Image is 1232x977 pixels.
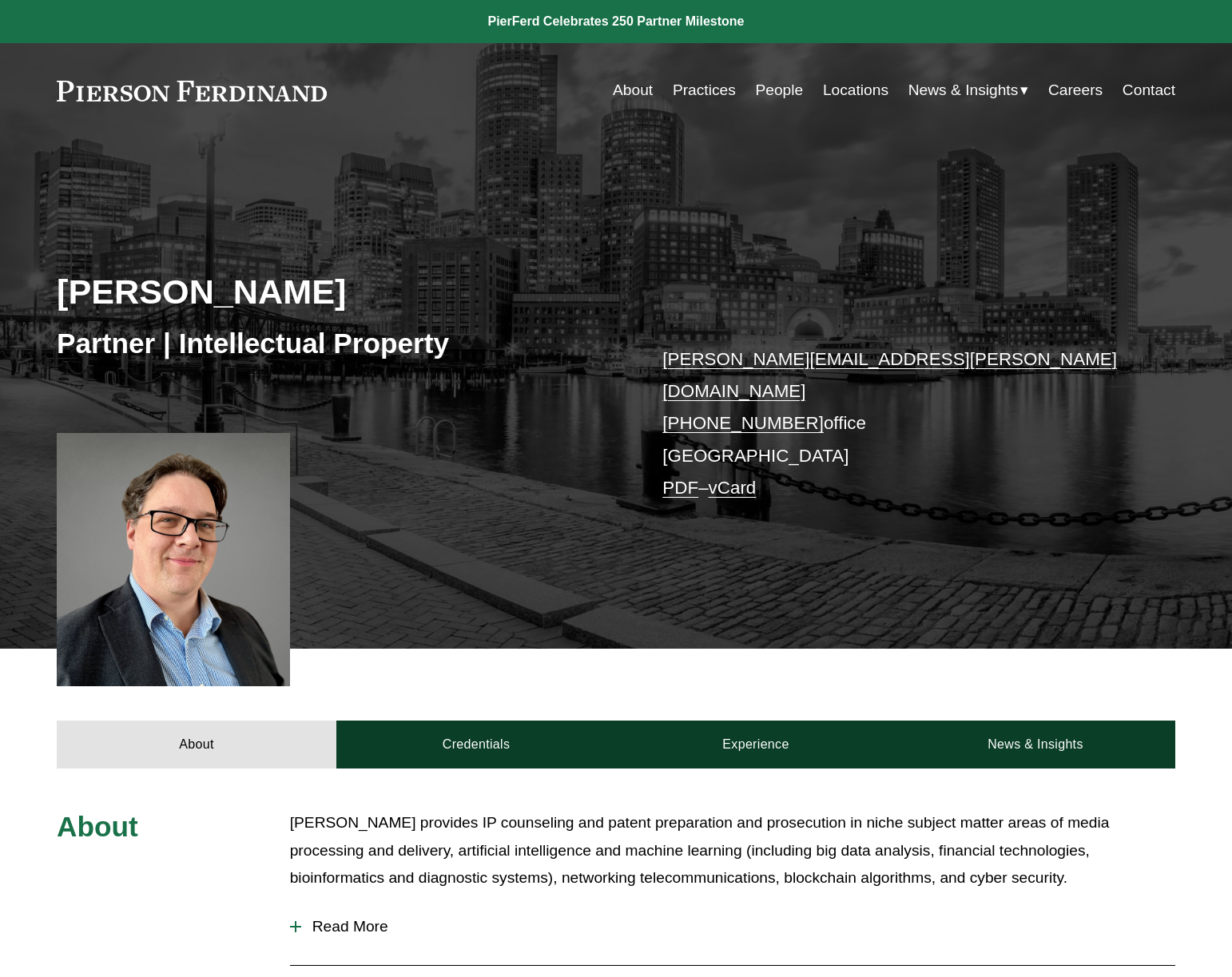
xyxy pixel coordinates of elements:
[290,906,1175,947] button: Read More
[613,75,653,105] a: About
[709,478,757,498] a: vCard
[290,809,1175,892] p: [PERSON_NAME] provides IP counseling and patent preparation and prosecution in niche subject matt...
[908,75,1029,105] a: folder dropdown
[57,326,616,361] h3: Partner | Intellectual Property
[336,721,616,768] a: Credentials
[823,75,888,105] a: Locations
[301,918,1175,935] span: Read More
[755,75,803,105] a: People
[1048,75,1103,105] a: Careers
[57,271,616,312] h2: [PERSON_NAME]
[662,349,1117,401] a: [PERSON_NAME][EMAIL_ADDRESS][PERSON_NAME][DOMAIN_NAME]
[57,811,138,842] span: About
[662,478,698,498] a: PDF
[662,344,1128,505] p: office [GEOGRAPHIC_DATA] –
[896,721,1175,768] a: News & Insights
[1123,75,1175,105] a: Contact
[662,413,824,433] a: [PHONE_NUMBER]
[616,721,896,768] a: Experience
[673,75,736,105] a: Practices
[57,721,336,768] a: About
[908,77,1019,105] span: News & Insights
